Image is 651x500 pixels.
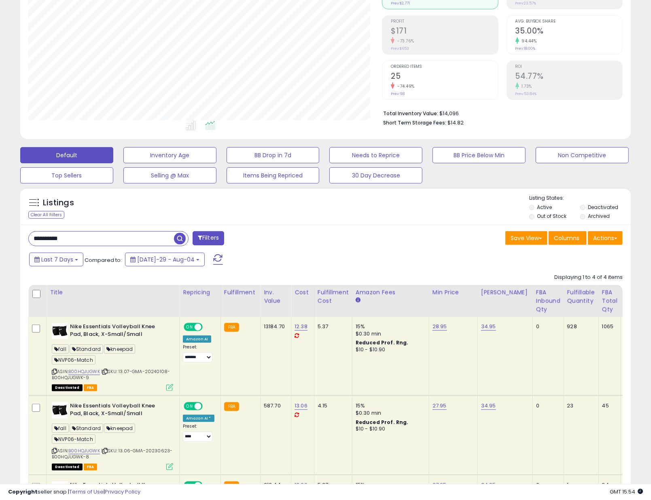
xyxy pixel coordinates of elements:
button: Default [20,147,113,163]
button: Columns [549,231,587,245]
span: fall [52,344,69,354]
span: Profit [391,19,498,24]
a: 34.95 [481,323,496,331]
div: 928 [567,323,592,330]
div: Preset: [183,344,214,363]
h2: $171 [391,26,498,37]
button: 30 Day Decrease [329,167,422,184]
label: Active [537,204,552,211]
div: 0 [536,402,558,409]
label: Archived [588,213,610,219]
span: $14.82 [447,119,464,127]
div: 13184.70 [264,323,285,330]
small: Prev: 18.00% [515,46,536,51]
span: ROI [515,65,622,69]
span: | SKU: 13.07-GMA-20240108-B00HQJUGWK-9 [52,368,170,380]
button: Non Competitive [536,147,629,163]
h2: 35.00% [515,26,622,37]
div: Repricing [183,288,217,297]
span: Standard [70,344,103,354]
small: 94.44% [519,38,537,44]
div: ASIN: [52,402,173,469]
div: 587.70 [264,402,285,409]
button: Needs to Reprice [329,147,422,163]
a: Terms of Use [69,488,104,496]
div: 1065 [602,323,615,330]
div: 5.37 [318,323,346,330]
div: Fulfillable Quantity [567,288,595,305]
span: ON [184,403,195,410]
span: OFF [201,324,214,331]
small: Amazon Fees. [356,297,360,304]
small: Prev: $653 [391,46,409,51]
span: Columns [554,234,579,242]
a: Privacy Policy [105,488,140,496]
small: 1.73% [519,83,532,89]
div: 23 [567,402,592,409]
span: [DATE]-29 - Aug-04 [137,255,195,264]
div: Fulfillment [224,288,257,297]
label: Deactivated [588,204,618,211]
a: 28.95 [433,323,447,331]
div: Inv. value [264,288,288,305]
h2: 54.77% [515,72,622,82]
a: 34.95 [481,402,496,410]
div: 4.15 [318,402,346,409]
b: Nike Essentials Volleyball Knee Pad, Black, X-Small/Small [70,323,168,340]
label: Out of Stock [537,213,566,219]
h2: 25 [391,72,498,82]
span: OFF [201,403,214,410]
img: 41fmBOrodrL._SL40_.jpg [52,402,68,418]
small: FBA [224,402,239,411]
b: Reduced Prof. Rng. [356,339,409,346]
div: Displaying 1 to 4 of 4 items [554,274,623,281]
span: All listings that are unavailable for purchase on Amazon for any reason other than out-of-stock [52,384,83,391]
div: Fulfillment Cost [318,288,349,305]
div: 15% [356,402,423,409]
span: All listings that are unavailable for purchase on Amazon for any reason other than out-of-stock [52,464,83,470]
button: Items Being Repriced [227,167,320,184]
div: Title [50,288,176,297]
div: 0 [536,323,558,330]
div: Amazon AI * [183,415,214,422]
div: seller snap | | [8,488,140,496]
div: 45 [602,402,615,409]
span: Last 7 Days [41,255,73,264]
button: Last 7 Days [29,253,83,266]
div: Preset: [183,424,214,442]
a: B00HQJUGWK [68,447,100,454]
div: Amazon AI [183,335,211,343]
button: BB Price Below Min [433,147,526,163]
strong: Copyright [8,488,38,496]
div: ASIN: [52,323,173,390]
div: Amazon Fees [356,288,426,297]
div: $10 - $10.90 [356,426,423,432]
a: B00HQJUGWK [68,368,100,375]
span: Ordered Items [391,65,498,69]
li: $14,096 [383,108,617,118]
small: -74.49% [394,83,415,89]
span: fall [52,424,69,433]
b: Total Inventory Value: [383,110,438,117]
div: Min Price [433,288,474,297]
b: Nike Essentials Volleyball Knee Pad, Black, X-Small/Small [70,402,168,419]
div: $10 - $10.90 [356,346,423,353]
button: Selling @ Max [123,167,216,184]
a: 12.38 [295,323,307,331]
p: Listing States: [529,194,631,202]
button: [DATE]-29 - Aug-04 [125,253,205,266]
span: | SKU: 13.06-GMA-20230623-B00HQJUGWK-8 [52,447,172,460]
small: FBA [224,323,239,332]
small: Prev: 53.84% [515,91,537,96]
span: NVP06-Match [52,435,95,444]
a: 13.06 [295,402,307,410]
b: Reduced Prof. Rng. [356,419,409,426]
div: FBA inbound Qty [536,288,560,314]
img: 41fmBOrodrL._SL40_.jpg [52,323,68,339]
span: Standard [70,424,103,433]
small: Prev: $2,771 [391,1,410,6]
small: Prev: 23.57% [515,1,536,6]
span: kneepad [104,344,135,354]
div: FBA Total Qty [602,288,617,314]
span: FBA [84,384,98,391]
